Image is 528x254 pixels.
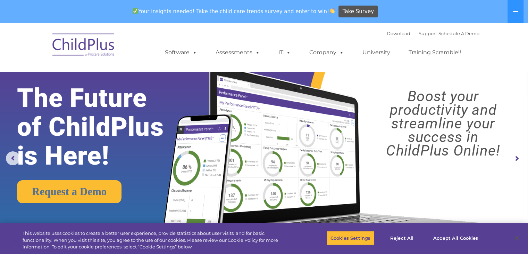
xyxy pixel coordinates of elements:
[23,230,291,251] div: This website uses cookies to create a better user experience, provide statistics about user visit...
[133,8,138,14] img: ✅
[329,8,335,14] img: 👏
[387,31,410,36] a: Download
[49,29,118,63] img: ChildPlus by Procare Solutions
[338,6,378,18] a: Take Survey
[438,31,479,36] a: Schedule A Demo
[355,46,397,59] a: University
[17,180,121,203] a: Request a Demo
[17,84,186,170] rs-layer: The Future of ChildPlus is Here!
[402,46,468,59] a: Training Scramble!!
[271,46,298,59] a: IT
[419,31,437,36] a: Support
[429,231,482,245] button: Accept All Cookies
[365,89,521,157] rs-layer: Boost your productivity and streamline your success in ChildPlus Online!
[302,46,351,59] a: Company
[387,31,479,36] font: |
[209,46,267,59] a: Assessments
[97,46,118,51] span: Last name
[343,6,374,18] span: Take Survey
[158,46,204,59] a: Software
[509,230,525,246] button: Close
[327,231,374,245] button: Cookies Settings
[130,5,338,18] span: Your insights needed! Take the child care trends survey and enter to win!
[380,231,424,245] button: Reject All
[97,74,126,80] span: Phone number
